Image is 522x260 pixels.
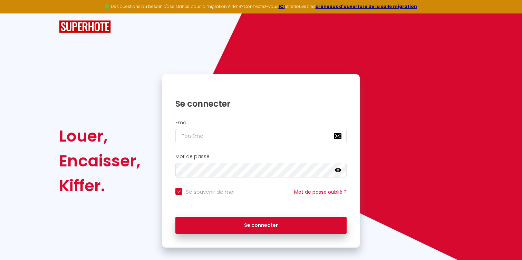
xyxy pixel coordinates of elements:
button: Se connecter [175,217,347,234]
a: Mot de passe oublié ? [294,189,347,195]
a: ICI [279,3,285,9]
div: Encaisser, [59,148,141,173]
img: SuperHote logo [59,20,111,33]
button: Ouvrir le widget de chat LiveChat [6,3,26,23]
h1: Se connecter [175,98,347,109]
div: Louer, [59,124,141,148]
div: Kiffer. [59,173,141,198]
h2: Mot de passe [175,154,347,160]
input: Ton Email [175,129,347,143]
a: créneaux d'ouverture de la salle migration [316,3,417,9]
h2: Email [175,120,347,126]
